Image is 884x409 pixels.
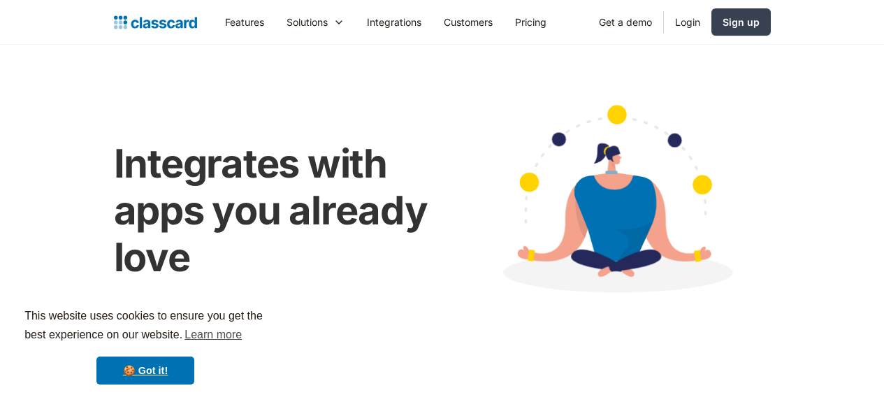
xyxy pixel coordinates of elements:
a: dismiss cookie message [96,357,194,385]
img: Cartoon image showing connected apps [461,86,770,318]
a: home [114,13,197,32]
div: cookieconsent [11,294,280,398]
a: Features [214,6,275,38]
a: Integrations [356,6,433,38]
div: Sign up [723,15,760,29]
div: Solutions [287,15,328,29]
a: Customers [433,6,504,38]
a: Get a demo [588,6,663,38]
a: Pricing [504,6,558,38]
h1: Integrates with apps you already love [114,141,434,282]
a: Login [664,6,711,38]
a: learn more about cookies [182,324,244,345]
a: Sign up [711,8,771,36]
span: This website uses cookies to ensure you get the best experience on our website. [24,308,266,345]
div: Solutions [275,6,356,38]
